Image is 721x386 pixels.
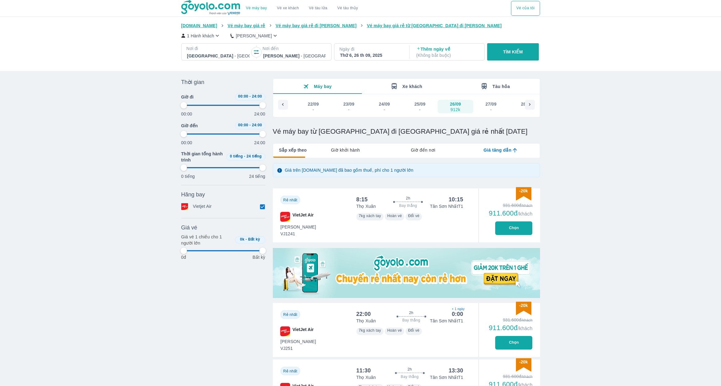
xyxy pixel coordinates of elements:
img: VJ [280,326,290,336]
p: 0đ [181,254,186,260]
div: 10:15 [448,196,463,203]
div: choose transportation mode [511,1,540,16]
p: Bất kỳ [252,254,265,260]
span: - [249,94,251,99]
h1: Vé máy bay từ [GEOGRAPHIC_DATA] đi [GEOGRAPHIC_DATA] giá rẻ nhất [DATE] [273,127,540,136]
div: 11:30 [356,367,371,374]
span: Đổi vé [408,214,419,218]
div: 911.600đ [489,210,532,217]
p: 0 tiếng [181,173,195,179]
span: Thời gian tổng hành trình [181,151,224,163]
span: + 1 ngày [452,307,463,312]
div: - [415,107,425,112]
button: Chọn [495,221,532,235]
button: Vé của tôi [511,1,540,16]
p: Nơi đến [263,45,326,52]
div: 911.600đ [489,324,532,332]
div: - [521,107,532,112]
div: 24/09 [379,101,390,107]
span: -20k [519,359,528,364]
div: Thứ 6, 26 th 09, 2025 [340,52,402,58]
p: 24:00 [254,111,265,117]
span: Tàu hỏa [492,84,510,89]
a: Vé tàu lửa [304,1,333,16]
p: Tân Sơn Nhất T1 [430,374,463,380]
span: - [246,237,247,241]
div: - [308,107,319,112]
span: 24 tiếng [247,154,262,158]
p: Vietjet Air [193,203,212,210]
button: TÌM KIẾM [487,43,539,61]
span: Bất kỳ [248,237,260,241]
p: Thọ Xuân [356,318,376,324]
p: TÌM KIẾM [503,49,523,55]
span: 2h [409,310,414,315]
span: Giờ đến [181,123,198,129]
span: Giá tăng dần [483,147,511,153]
p: Ngày đi [339,46,403,52]
span: Giờ đến nơi [411,147,435,153]
p: Giá trên [DOMAIN_NAME] đã bao gồm thuế, phí cho 1 người lớn [285,167,414,173]
img: media-0 [273,248,540,298]
span: Vé máy bay giá rẻ từ [GEOGRAPHIC_DATA] đi [PERSON_NAME] [367,23,502,28]
div: - [344,107,354,112]
div: - [486,107,496,112]
span: Xe khách [402,84,422,89]
span: -20k [519,303,528,308]
img: discount [516,187,531,200]
img: discount [516,358,531,371]
p: Nơi đi [187,45,250,52]
p: ( Không bắt buộc ) [416,52,479,58]
div: 28/09 [521,101,532,107]
span: VietJet Air [293,326,314,336]
a: Vé xe khách [277,6,299,10]
p: 24 tiếng [249,173,265,179]
p: Thọ Xuân [356,374,376,380]
span: Hoàn vé [387,328,402,333]
div: 931.600đ [489,202,532,208]
div: 13:30 [448,367,463,374]
span: [PERSON_NAME] [281,224,316,230]
button: [PERSON_NAME] [230,32,278,39]
nav: breadcrumb [181,23,540,29]
div: - [379,107,390,112]
img: discount [516,302,531,315]
span: Rẻ nhất [283,198,297,202]
span: /khách [517,211,532,216]
p: Giá vé 1 chiều cho 1 người lớn [181,234,233,246]
span: Rẻ nhất [283,313,297,317]
p: 24:00 [254,140,265,146]
div: 25/09 [414,101,426,107]
button: Vé tàu thủy [332,1,363,16]
span: Hoàn vé [387,214,402,218]
span: VJ251 [281,345,316,351]
div: 912k [450,107,461,112]
span: Thời gian [181,78,204,86]
span: Hãng bay [181,191,205,198]
span: Vé máy bay giá rẻ [228,23,265,28]
p: 00:00 [181,140,192,146]
span: Vé máy bay giá rẻ đi [PERSON_NAME] [276,23,357,28]
img: VJ [280,212,290,222]
span: 00:00 [238,123,248,127]
span: 00:00 [238,94,248,99]
span: Giờ khởi hành [331,147,360,153]
span: Sắp xếp theo [279,147,307,153]
span: Đổi vé [408,328,419,333]
span: [PERSON_NAME] [281,338,316,345]
span: - [244,154,245,158]
p: Thêm ngày về [416,46,479,58]
span: 2h [407,367,412,372]
div: 931.600đ [489,317,532,323]
div: 0:00 [452,310,463,318]
span: /khách [517,326,532,331]
div: 8:15 [356,196,368,203]
div: choose transportation mode [241,1,363,16]
span: 0k [240,237,244,241]
span: [DOMAIN_NAME] [181,23,217,28]
span: 24:00 [252,123,262,127]
div: 26/09 [450,101,461,107]
span: 7kg xách tay [359,328,381,333]
button: Chọn [495,336,532,350]
div: 22/09 [308,101,319,107]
